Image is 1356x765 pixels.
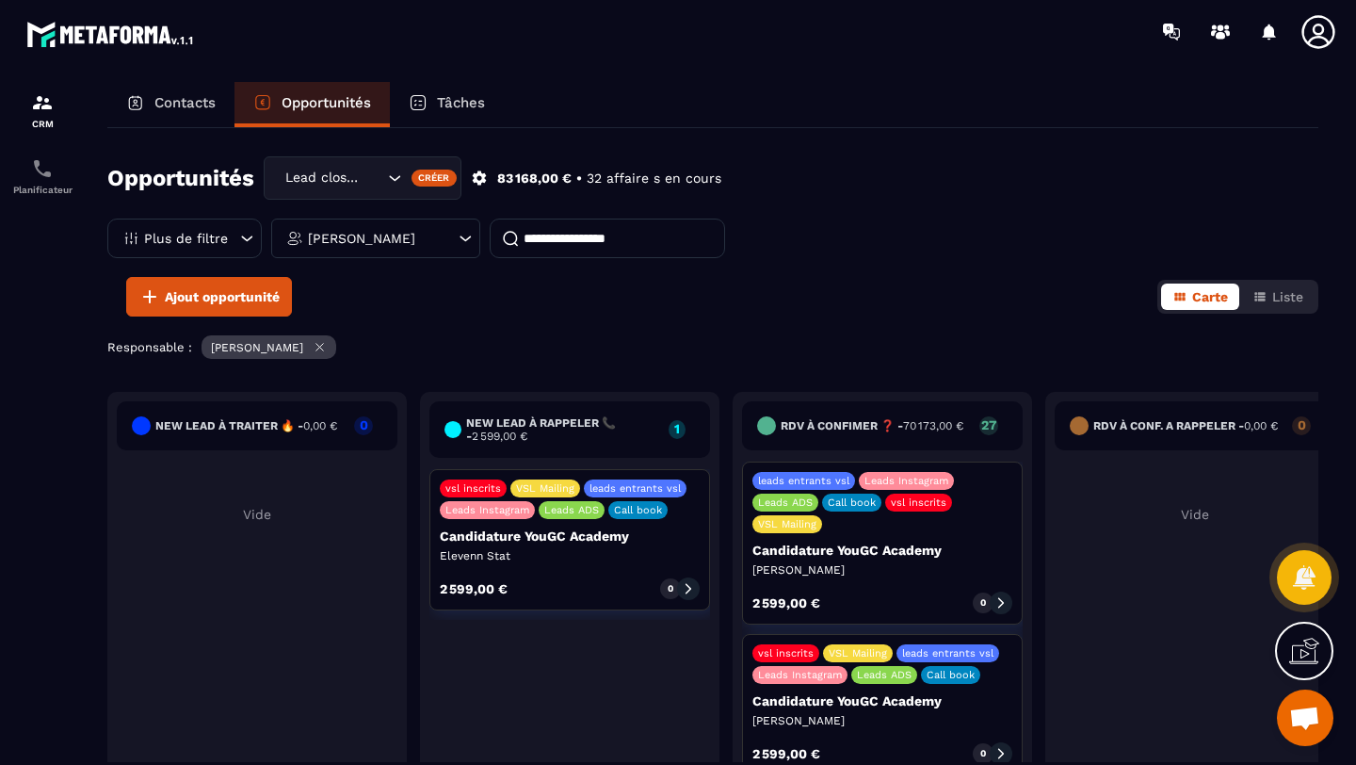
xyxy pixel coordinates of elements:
p: [PERSON_NAME] [752,713,1012,728]
p: Call book [927,669,975,681]
h2: Opportunités [107,159,254,197]
span: Liste [1272,289,1303,304]
p: 1 [669,422,686,435]
button: Ajout opportunité [126,277,292,317]
p: [PERSON_NAME] [211,341,303,354]
a: Contacts [107,82,234,127]
span: 2 599,00 € [472,430,527,443]
p: 0 [1292,418,1311,431]
p: 32 affaire s en cours [587,170,721,187]
img: scheduler [31,157,54,180]
p: Vide [1055,507,1335,522]
div: Search for option [264,156,461,200]
p: Tâches [437,94,485,111]
p: Candidature YouGC Academy [440,529,700,544]
span: 70 173,00 € [903,419,963,432]
button: Liste [1241,284,1315,310]
p: [PERSON_NAME] [308,232,415,245]
p: Vide [117,507,397,522]
span: 0,00 € [303,419,337,432]
span: Lead closing [281,168,364,188]
a: Tâches [390,82,504,127]
p: Leads Instagram [864,475,948,487]
div: Ouvrir le chat [1277,690,1333,746]
p: vsl inscrits [445,482,501,495]
p: Responsable : [107,340,192,354]
h6: RDV à conf. A RAPPELER - [1093,419,1278,432]
p: [PERSON_NAME] [752,562,1012,578]
input: Search for option [364,168,383,188]
p: 2 599,00 € [752,747,820,760]
p: leads entrants vsl [589,482,681,495]
p: leads entrants vsl [902,647,993,659]
p: vsl inscrits [891,496,946,509]
p: 83 168,00 € [497,170,572,187]
p: 27 [979,418,998,431]
p: Leads ADS [758,496,813,509]
a: Opportunités [234,82,390,127]
p: Candidature YouGC Academy [752,543,1012,558]
p: 2 599,00 € [440,582,508,595]
span: Carte [1192,289,1228,304]
p: Call book [614,504,662,516]
p: 0 [668,582,673,595]
p: 0 [354,418,373,431]
p: VSL Mailing [758,518,816,530]
span: Ajout opportunité [165,287,280,306]
p: CRM [5,119,80,129]
p: 0 [980,747,986,760]
p: Candidature YouGC Academy [752,693,1012,708]
p: vsl inscrits [758,647,814,659]
p: Leads ADS [857,669,912,681]
p: • [576,170,582,187]
p: 2 599,00 € [752,596,820,610]
img: logo [26,17,196,51]
h6: New lead à RAPPELER 📞 - [466,416,659,443]
span: 0,00 € [1244,419,1278,432]
button: Carte [1161,284,1239,310]
p: Planificateur [5,185,80,195]
div: Créer [412,170,458,187]
p: Leads Instagram [445,504,529,516]
p: Opportunités [282,94,371,111]
p: Leads Instagram [758,669,842,681]
p: VSL Mailing [829,647,887,659]
p: Plus de filtre [144,232,228,245]
h6: New lead à traiter 🔥 - [155,419,337,432]
a: formationformationCRM [5,77,80,143]
p: leads entrants vsl [758,475,849,487]
p: 0 [980,596,986,610]
img: formation [31,91,54,114]
h6: RDV à confimer ❓ - [781,419,963,432]
a: schedulerschedulerPlanificateur [5,143,80,209]
p: VSL Mailing [516,482,574,495]
p: Contacts [154,94,216,111]
p: Leads ADS [544,504,599,516]
p: Elevenn Stat [440,548,700,563]
p: Call book [828,496,876,509]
